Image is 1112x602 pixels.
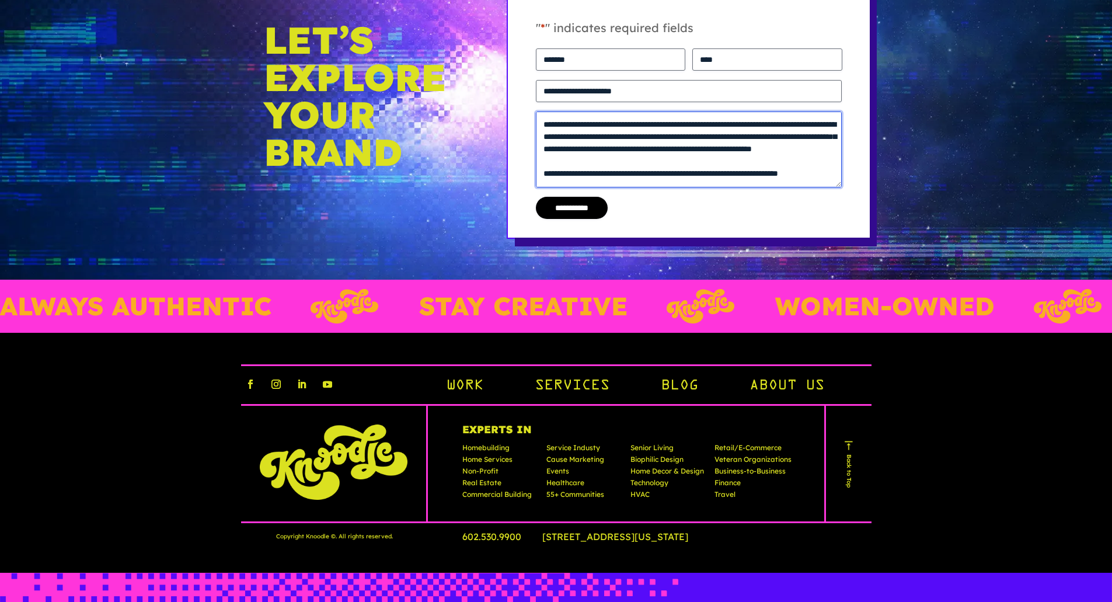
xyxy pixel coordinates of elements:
[20,70,49,76] img: logo_Zg8I0qSkbAqR2WFHt3p6CTuqpyXMFPubPcD2OT02zFN43Cy9FUNNG3NEPhM_Q1qe_.png
[462,444,539,456] p: Homebuilding
[462,479,539,491] p: Real Estate
[462,491,539,503] p: Commercial Building
[318,375,337,394] a: youtube
[171,360,212,375] em: Submit
[81,307,89,314] img: salesiqlogo_leal7QplfZFryJ6FIlVepeu7OftD7mt8q6exU6-34PB8prfIgodN67KcxXM9Y7JQ_.png
[462,468,539,479] p: Non-Profit
[661,377,698,396] a: Blog
[260,424,407,500] img: knoodle-logo-chartreuse
[236,289,304,323] img: Layer_3
[630,444,707,456] p: Senior Living
[714,479,792,491] p: Finance
[462,531,540,542] a: 602.530.9900
[630,468,707,479] p: Home Decor & Design
[92,306,148,314] em: Driven by SalesIQ
[714,456,792,468] p: Veteran Organizations
[630,456,707,468] p: Biophilic Design
[536,19,842,48] p: " " indicates required fields
[264,21,449,170] h5: Let’s Explore Your Brand
[546,468,623,479] p: Events
[960,289,1027,323] img: Layer_3
[843,440,855,451] img: arr.png
[267,375,285,394] a: instagram
[542,531,707,542] a: [STREET_ADDRESS][US_STATE]
[292,375,311,394] a: linkedin
[714,468,792,479] p: Business-to-Business
[701,294,921,319] p: WOMEN-OWNED
[535,377,609,396] a: Services
[750,377,824,396] a: About Us
[592,289,660,323] img: Layer_3
[446,377,483,396] a: Work
[276,532,337,541] span: Copyright Knoodle © .
[6,319,222,360] textarea: Type your message and click 'Submit'
[630,491,707,503] p: HVAC
[546,456,623,468] p: Cause Marketing
[241,375,260,394] a: facebook
[546,479,623,491] p: Healthcare
[462,456,539,468] p: Home Services
[61,65,196,81] div: Leave a message
[25,147,204,265] span: We are offline. Please leave us a message.
[714,491,792,503] p: Travel
[191,6,219,34] div: Minimize live chat window
[462,424,792,444] h4: Experts In
[842,440,856,488] a: Back to Top
[546,444,623,456] p: Service Industy
[714,444,792,456] p: Retail/E-Commerce
[546,491,623,503] p: 55+ Communities
[630,479,707,491] p: Technology
[339,532,393,541] span: All rights reserved.
[345,294,553,319] p: STAY CREATIVE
